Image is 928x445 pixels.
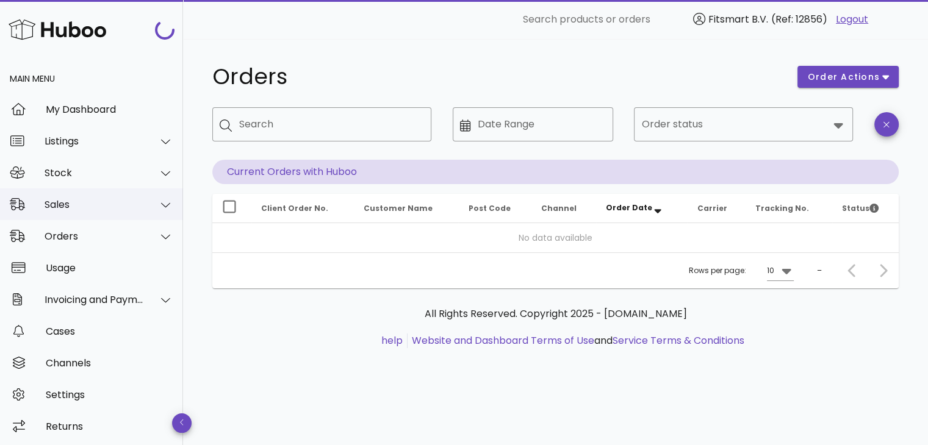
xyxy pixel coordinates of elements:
div: Sales [45,199,144,210]
th: Client Order No. [251,194,354,223]
li: and [408,333,744,348]
th: Customer Name [354,194,459,223]
span: order actions [807,71,880,84]
div: Order status [634,107,853,141]
span: Tracking No. [755,203,809,213]
th: Order Date: Sorted descending. Activate to remove sorting. [596,194,687,223]
span: Channel [541,203,577,213]
td: No data available [212,223,899,252]
th: Channel [531,194,596,223]
th: Carrier [687,194,746,223]
div: Settings [46,389,173,400]
div: 10Rows per page: [767,261,794,280]
div: Channels [46,357,173,369]
div: Rows per page: [689,253,794,288]
span: Order Date [606,202,652,213]
h1: Orders [212,66,783,88]
div: – [817,265,822,276]
span: Carrier [697,203,727,213]
div: Stock [45,167,144,179]
th: Status [832,194,899,223]
span: Client Order No. [261,203,328,213]
p: All Rights Reserved. Copyright 2025 - [DOMAIN_NAME] [222,307,889,321]
th: Tracking No. [746,194,832,223]
a: Website and Dashboard Terms of Use [412,333,594,347]
div: 10 [767,265,774,276]
img: Huboo Logo [9,16,106,43]
span: Fitsmart B.V. [708,12,768,26]
span: Post Code [468,203,510,213]
span: (Ref: 12856) [771,12,827,26]
th: Post Code [458,194,531,223]
div: Usage [46,262,173,274]
div: Listings [45,135,144,147]
span: Status [842,203,879,213]
a: help [381,333,403,347]
div: Orders [45,230,144,242]
p: Current Orders with Huboo [212,160,899,184]
div: Invoicing and Payments [45,294,144,305]
a: Service Terms & Conditions [613,333,744,347]
button: order actions [797,66,899,88]
a: Logout [836,12,868,27]
div: Returns [46,421,173,432]
span: Customer Name [364,203,433,213]
div: Cases [46,326,173,337]
div: My Dashboard [46,104,173,115]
